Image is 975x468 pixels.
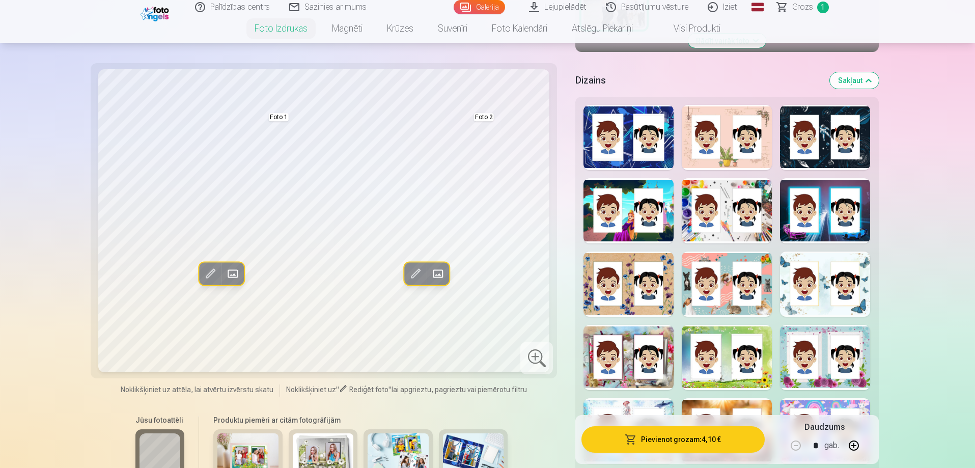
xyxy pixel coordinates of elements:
[349,386,388,394] span: Rediģēt foto
[375,14,426,43] a: Krūzes
[392,386,527,394] span: lai apgrieztu, pagrieztu vai piemērotu filtru
[824,433,840,458] div: gab.
[792,1,813,13] span: Grozs
[830,72,879,89] button: Sakļaut
[209,415,512,425] h6: Produktu piemēri ar citām fotogrāfijām
[135,415,184,425] h6: Jūsu fotoattēli
[336,386,339,394] span: "
[121,384,273,395] span: Noklikšķiniet uz attēla, lai atvērtu izvērstu skatu
[645,14,733,43] a: Visi produkti
[320,14,375,43] a: Magnēti
[242,14,320,43] a: Foto izdrukas
[141,4,172,21] img: /fa3
[581,426,764,453] button: Pievienot grozam:4,10 €
[480,14,560,43] a: Foto kalendāri
[560,14,645,43] a: Atslēgu piekariņi
[804,421,845,433] h5: Daudzums
[575,73,821,88] h5: Dizains
[426,14,480,43] a: Suvenīri
[388,386,392,394] span: "
[817,2,829,13] span: 1
[286,386,336,394] span: Noklikšķiniet uz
